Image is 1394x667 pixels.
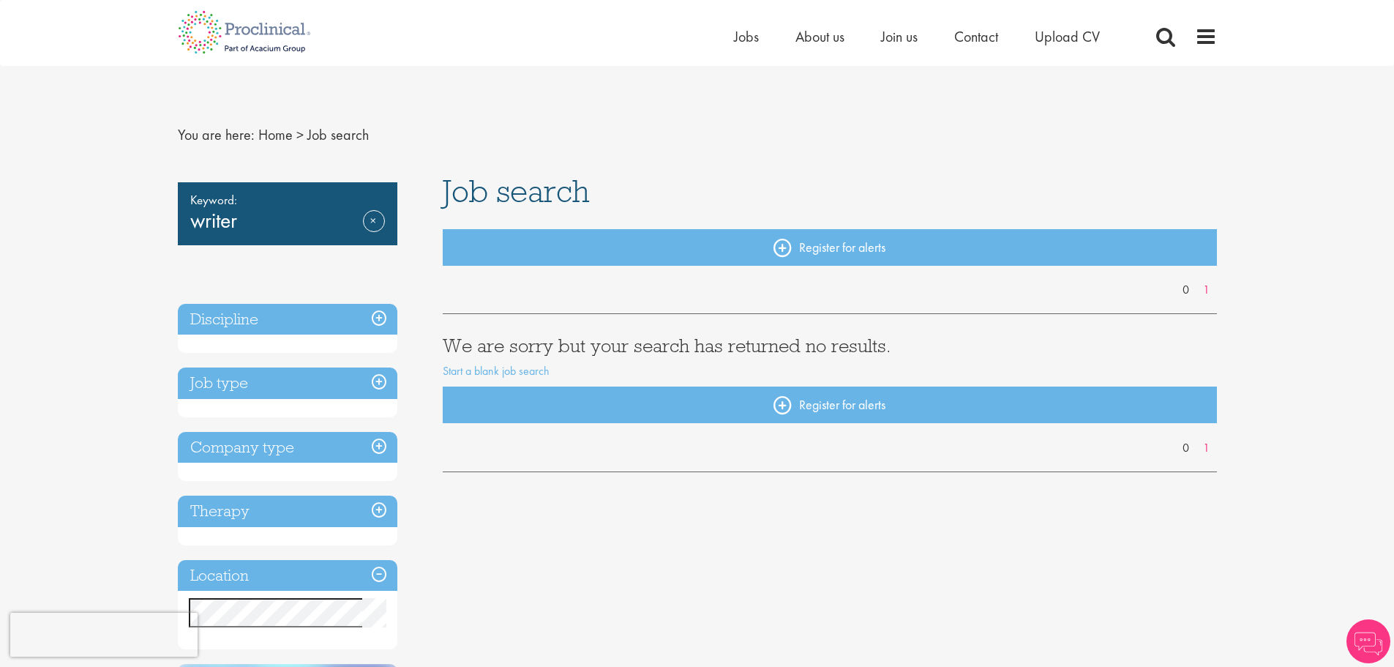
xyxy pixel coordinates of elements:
[443,171,590,211] span: Job search
[296,125,304,144] span: >
[954,27,998,46] a: Contact
[258,125,293,144] a: breadcrumb link
[734,27,759,46] a: Jobs
[178,432,397,463] h3: Company type
[1035,27,1100,46] a: Upload CV
[178,560,397,592] h3: Location
[1346,619,1390,663] img: Chatbot
[1175,282,1196,299] a: 0
[881,27,918,46] a: Join us
[443,229,1217,266] a: Register for alerts
[795,27,844,46] a: About us
[1175,440,1196,457] a: 0
[178,182,397,245] div: writer
[443,387,1217,423] a: Register for alerts
[363,210,385,253] a: Remove
[1196,440,1217,457] a: 1
[10,613,198,657] iframe: reCAPTCHA
[1196,282,1217,299] a: 1
[443,363,550,379] a: Start a blank job search
[178,368,397,399] h3: Job type
[307,125,369,144] span: Job search
[178,125,255,144] span: You are here:
[178,304,397,335] h3: Discipline
[190,190,385,210] span: Keyword:
[178,496,397,527] h3: Therapy
[443,336,1217,355] h3: We are sorry but your search has returned no results.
